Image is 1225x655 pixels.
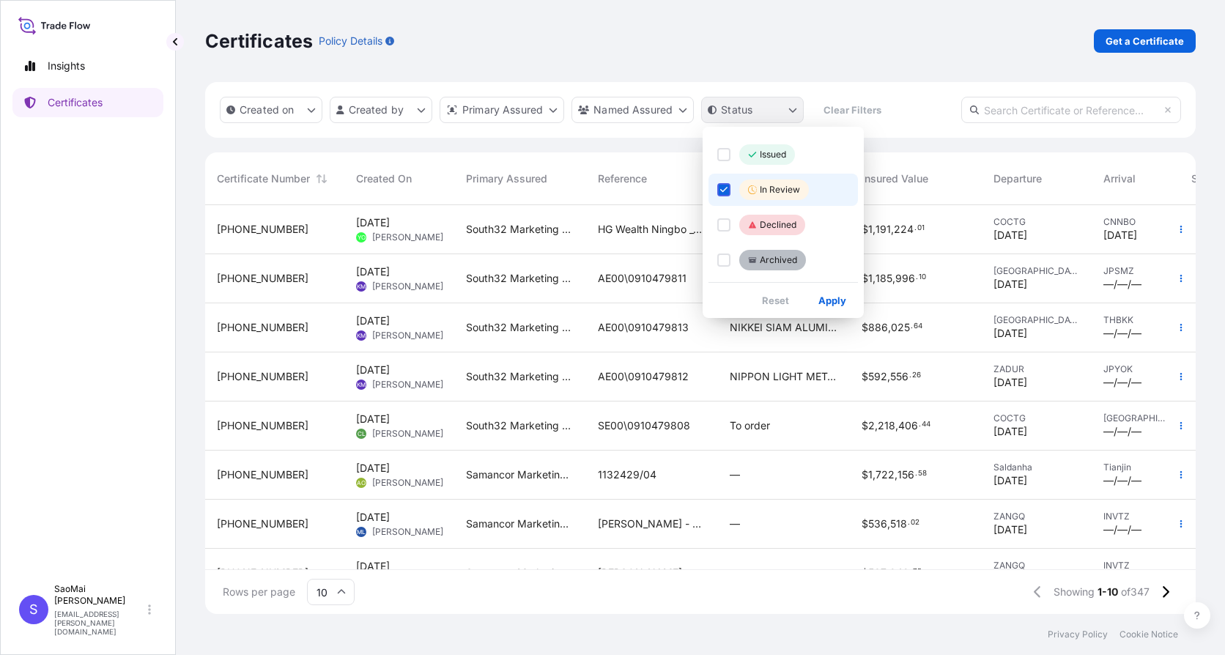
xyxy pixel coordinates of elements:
[807,289,858,312] button: Apply
[760,184,800,196] p: In Review
[708,138,858,171] button: Issued
[760,254,797,266] p: Archived
[708,209,858,241] button: Declined
[708,138,858,276] div: Select Option
[708,174,858,206] button: In Review
[708,244,858,276] button: Archived
[762,293,789,308] p: Reset
[760,149,786,160] p: Issued
[703,127,864,318] div: certificateStatus Filter options
[760,219,796,231] p: Declined
[818,293,846,308] p: Apply
[750,289,801,312] button: Reset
